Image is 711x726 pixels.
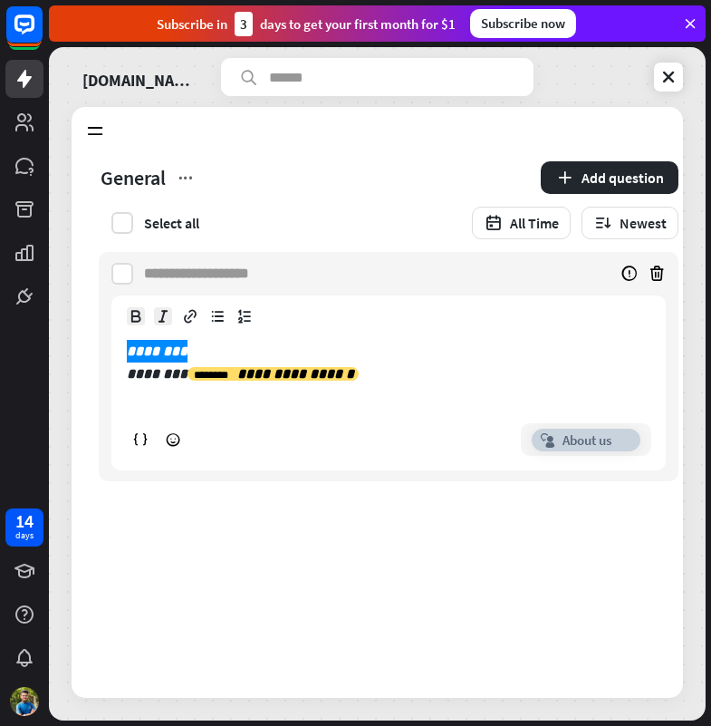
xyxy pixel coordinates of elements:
[235,12,253,36] div: 3
[235,307,254,325] svg: Wrap in ordered list
[541,161,678,194] button: Add question
[15,529,34,542] div: days
[99,163,168,192] span: General
[157,12,456,36] div: Subscribe in days to get your first month for $1
[472,207,571,239] button: All Time
[208,307,226,325] svg: Wrap in bullet list
[144,214,199,232] div: Select all
[5,508,43,547] a: 14 days
[154,307,172,325] svg: Toggle emphasis
[562,431,611,449] span: About us
[14,7,69,62] button: Open LiveChat chat widget
[181,307,199,325] svg: Add or remove link
[470,9,576,38] div: Subscribe now
[541,433,555,448] i: block_user_input
[581,207,678,239] button: Newest
[127,307,145,325] svg: Toggle strong style
[15,513,34,529] div: 14
[82,58,192,96] a: [DOMAIN_NAME]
